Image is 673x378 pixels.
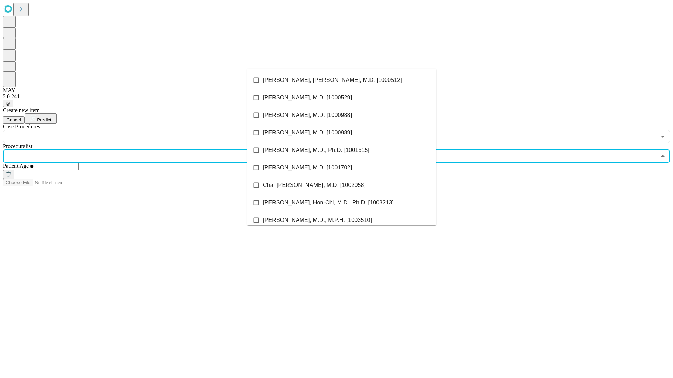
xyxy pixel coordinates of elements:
[263,163,352,172] span: [PERSON_NAME], M.D. [1001702]
[263,111,352,119] span: [PERSON_NAME], M.D. [1000988]
[263,93,352,102] span: [PERSON_NAME], M.D. [1000529]
[263,181,366,189] span: Cha, [PERSON_NAME], M.D. [1002058]
[263,76,402,84] span: [PERSON_NAME], [PERSON_NAME], M.D. [1000512]
[263,216,372,224] span: [PERSON_NAME], M.D., M.P.H. [1003510]
[25,113,57,124] button: Predict
[3,124,40,129] span: Scheduled Procedure
[3,87,670,93] div: MAY
[37,117,51,122] span: Predict
[263,146,369,154] span: [PERSON_NAME], M.D., Ph.D. [1001515]
[263,128,352,137] span: [PERSON_NAME], M.D. [1000989]
[3,100,13,107] button: @
[3,163,29,169] span: Patient Age
[3,116,25,124] button: Cancel
[3,93,670,100] div: 2.0.241
[3,143,32,149] span: Proceduralist
[658,132,668,141] button: Open
[3,107,40,113] span: Create new item
[658,151,668,161] button: Close
[263,198,394,207] span: [PERSON_NAME], Hon-Chi, M.D., Ph.D. [1003213]
[6,101,11,106] span: @
[6,117,21,122] span: Cancel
